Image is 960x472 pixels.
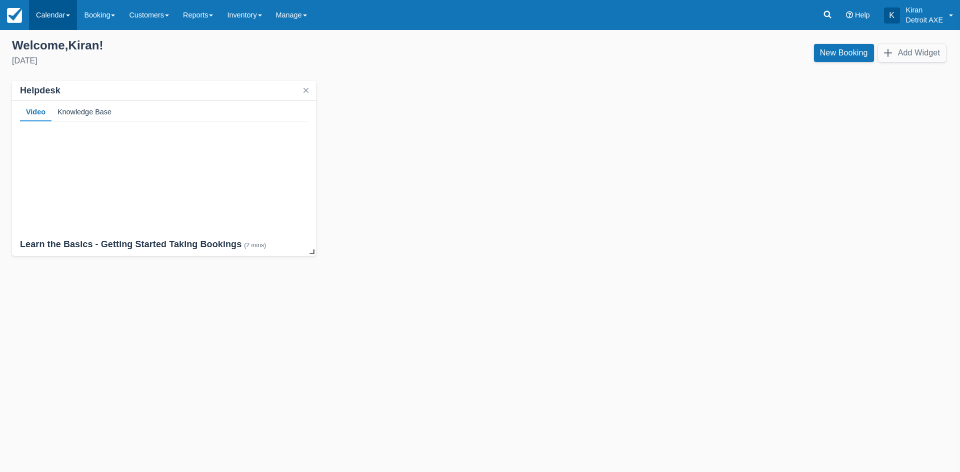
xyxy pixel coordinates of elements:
div: Welcome , Kiran ! [12,38,472,53]
div: Knowledge Base [51,101,117,122]
i: Help [846,11,853,18]
button: Add Widget [878,44,946,62]
div: Learn the Basics - Getting Started Taking Bookings [20,239,308,251]
p: Detroit AXE [906,15,943,25]
div: [DATE] [12,55,472,67]
span: Help [855,11,870,19]
div: Video [20,101,51,122]
div: (2 mins) [244,242,266,249]
img: checkfront-main-nav-mini-logo.png [7,8,22,23]
div: K [884,7,900,23]
a: New Booking [814,44,874,62]
p: Kiran [906,5,943,15]
div: Helpdesk [20,85,60,96]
